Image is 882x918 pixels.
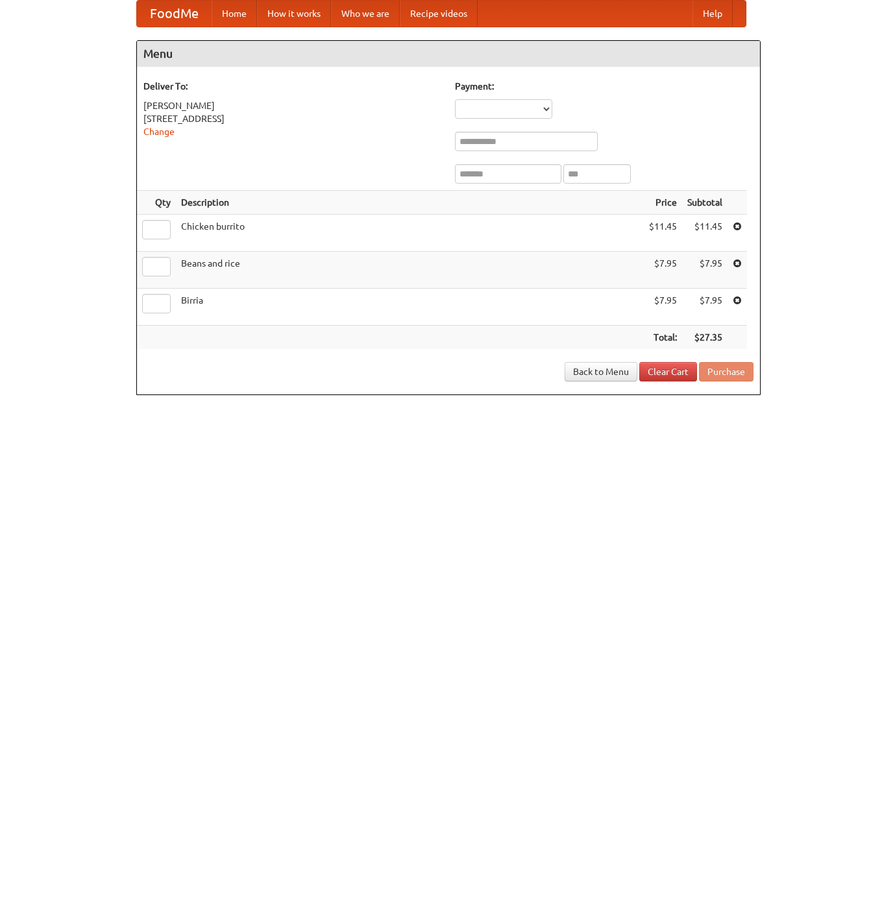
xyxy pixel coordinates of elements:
[699,362,753,381] button: Purchase
[137,1,212,27] a: FoodMe
[682,252,728,289] td: $7.95
[176,252,644,289] td: Beans and rice
[143,99,442,112] div: [PERSON_NAME]
[137,191,176,215] th: Qty
[682,215,728,252] td: $11.45
[137,41,760,67] h4: Menu
[455,80,753,93] h5: Payment:
[143,112,442,125] div: [STREET_ADDRESS]
[565,362,637,381] a: Back to Menu
[176,191,644,215] th: Description
[176,289,644,326] td: Birria
[682,191,728,215] th: Subtotal
[143,127,175,137] a: Change
[212,1,257,27] a: Home
[644,252,682,289] td: $7.95
[331,1,400,27] a: Who we are
[682,326,728,350] th: $27.35
[644,326,682,350] th: Total:
[682,289,728,326] td: $7.95
[644,215,682,252] td: $11.45
[400,1,478,27] a: Recipe videos
[143,80,442,93] h5: Deliver To:
[257,1,331,27] a: How it works
[692,1,733,27] a: Help
[644,289,682,326] td: $7.95
[176,215,644,252] td: Chicken burrito
[644,191,682,215] th: Price
[639,362,697,381] a: Clear Cart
